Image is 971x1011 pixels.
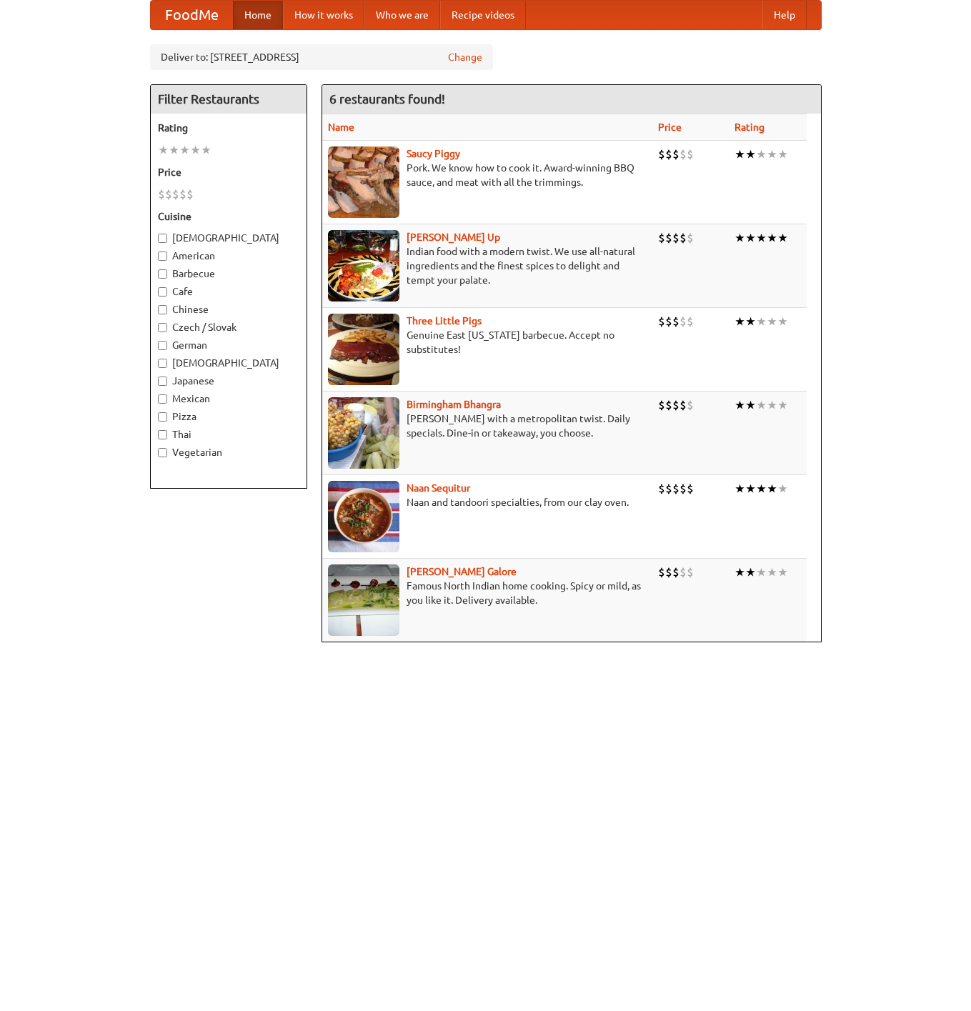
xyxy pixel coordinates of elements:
h4: Filter Restaurants [151,85,307,114]
li: ★ [756,230,767,246]
li: ★ [756,564,767,580]
p: Naan and tandoori specialties, from our clay oven. [328,495,647,509]
li: ★ [745,564,756,580]
li: ★ [735,230,745,246]
li: $ [179,186,186,202]
div: Deliver to: [STREET_ADDRESS] [150,44,493,70]
li: ★ [777,146,788,162]
h5: Cuisine [158,209,299,224]
img: bhangra.jpg [328,397,399,469]
label: Vegetarian [158,445,299,459]
a: Naan Sequitur [407,482,470,494]
li: $ [658,314,665,329]
input: Chinese [158,305,167,314]
li: $ [665,397,672,413]
li: $ [665,230,672,246]
input: [DEMOGRAPHIC_DATA] [158,234,167,243]
li: $ [165,186,172,202]
label: Thai [158,427,299,442]
li: $ [158,186,165,202]
h5: Rating [158,121,299,135]
a: Saucy Piggy [407,148,460,159]
img: currygalore.jpg [328,564,399,636]
li: $ [172,186,179,202]
li: $ [687,397,694,413]
li: ★ [767,397,777,413]
li: ★ [777,397,788,413]
b: [PERSON_NAME] Galore [407,566,517,577]
img: naansequitur.jpg [328,481,399,552]
li: $ [679,146,687,162]
b: Birmingham Bhangra [407,399,501,410]
label: Pizza [158,409,299,424]
li: ★ [735,146,745,162]
input: Pizza [158,412,167,422]
p: Famous North Indian home cooking. Spicy or mild, as you like it. Delivery available. [328,579,647,607]
li: ★ [767,314,777,329]
li: ★ [735,314,745,329]
a: [PERSON_NAME] Up [407,231,500,243]
label: German [158,338,299,352]
li: $ [687,481,694,497]
li: ★ [767,564,777,580]
li: ★ [767,146,777,162]
li: ★ [777,314,788,329]
a: Rating [735,121,765,133]
li: ★ [756,481,767,497]
li: ★ [179,142,190,158]
input: American [158,251,167,261]
li: ★ [777,230,788,246]
li: $ [672,314,679,329]
a: FoodMe [151,1,233,29]
a: Name [328,121,354,133]
a: Recipe videos [440,1,526,29]
h5: Price [158,165,299,179]
li: ★ [777,564,788,580]
li: ★ [756,397,767,413]
a: Change [448,50,482,64]
li: ★ [201,142,211,158]
li: $ [658,481,665,497]
input: Barbecue [158,269,167,279]
li: $ [665,564,672,580]
li: $ [679,564,687,580]
li: $ [687,564,694,580]
li: $ [658,397,665,413]
li: ★ [756,314,767,329]
input: [DEMOGRAPHIC_DATA] [158,359,167,368]
label: Japanese [158,374,299,388]
li: $ [672,397,679,413]
a: Help [762,1,807,29]
li: ★ [745,481,756,497]
label: Chinese [158,302,299,317]
a: How it works [283,1,364,29]
img: saucy.jpg [328,146,399,218]
li: $ [687,314,694,329]
li: $ [679,481,687,497]
li: ★ [735,564,745,580]
p: Indian food with a modern twist. We use all-natural ingredients and the finest spices to delight ... [328,244,647,287]
li: $ [672,481,679,497]
img: curryup.jpg [328,230,399,302]
li: $ [658,564,665,580]
input: Czech / Slovak [158,323,167,332]
b: Three Little Pigs [407,315,482,327]
li: ★ [158,142,169,158]
input: Thai [158,430,167,439]
a: Who we are [364,1,440,29]
label: Czech / Slovak [158,320,299,334]
p: Genuine East [US_STATE] barbecue. Accept no substitutes! [328,328,647,357]
input: Japanese [158,377,167,386]
li: $ [679,314,687,329]
li: ★ [745,230,756,246]
li: ★ [767,230,777,246]
label: Cafe [158,284,299,299]
label: [DEMOGRAPHIC_DATA] [158,231,299,245]
li: $ [665,481,672,497]
li: ★ [756,146,767,162]
li: $ [672,146,679,162]
li: $ [658,230,665,246]
input: Vegetarian [158,448,167,457]
img: littlepigs.jpg [328,314,399,385]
